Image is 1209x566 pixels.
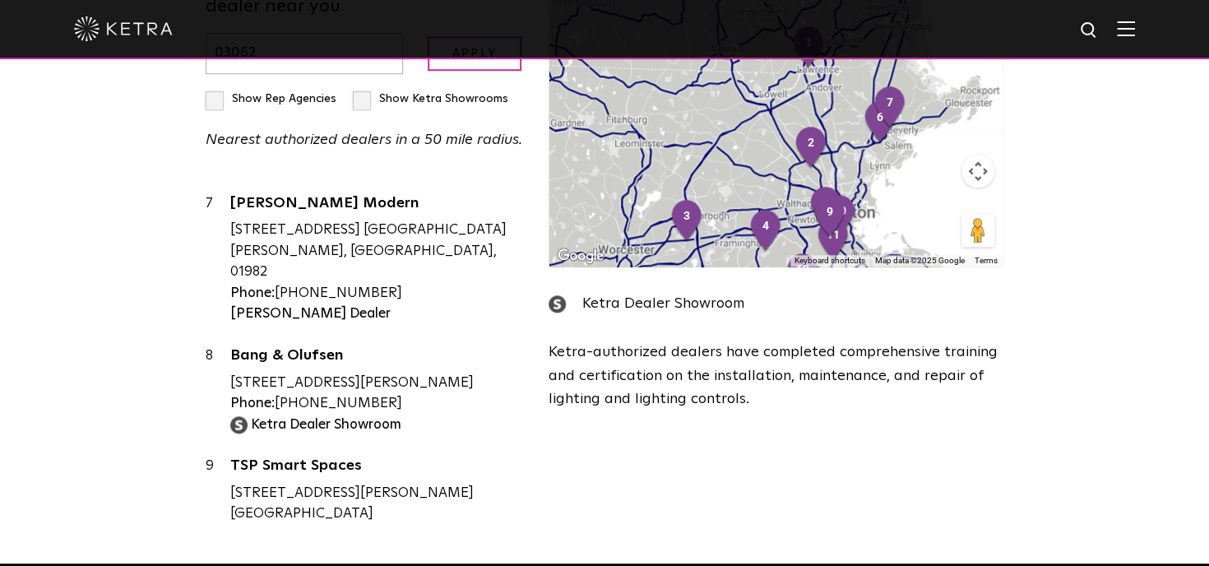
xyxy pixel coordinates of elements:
img: showroom_icon.png [549,295,566,313]
div: 8 [206,346,230,435]
div: 7 [873,86,907,130]
img: Hamburger%20Nav.svg [1117,21,1135,36]
div: 11 [816,218,850,262]
div: 6 [863,100,897,145]
a: Bang & Olufsen [230,348,524,369]
div: 10 [822,194,857,239]
div: 5 [808,186,843,230]
p: Nearest authorized dealers in a 50 mile radius. [206,128,524,152]
div: [PHONE_NUMBER] [230,393,524,415]
button: Drag Pegman onto the map to open Street View [961,214,994,247]
img: ketra-logo-2019-white [74,16,173,41]
button: Map camera controls [961,155,994,188]
div: [STREET_ADDRESS] [GEOGRAPHIC_DATA][PERSON_NAME], [GEOGRAPHIC_DATA], 01982 [230,220,524,283]
div: [STREET_ADDRESS][PERSON_NAME] [230,373,524,394]
img: Google [554,245,608,267]
label: Show Rep Agencies [206,93,336,104]
a: [PERSON_NAME] Modern [230,196,524,216]
div: 3 [669,199,704,244]
button: Keyboard shortcuts [794,255,865,267]
div: 4 [748,209,783,253]
img: showroom_icon.png [230,416,248,434]
div: 9 [813,195,847,239]
div: [STREET_ADDRESS][PERSON_NAME] [GEOGRAPHIC_DATA] [230,483,524,525]
label: Show Ketra Showrooms [353,93,508,104]
a: TSP Smart Spaces [230,458,524,479]
a: Terms [975,256,998,265]
strong: Phone: [230,286,275,300]
div: Ketra Dealer Showroom [549,292,1003,316]
div: 7 [206,193,230,325]
strong: [PERSON_NAME] Dealer [230,307,391,321]
strong: Phone: [230,397,275,411]
div: [PHONE_NUMBER] [230,283,524,304]
div: 12 [785,253,820,297]
img: search icon [1079,21,1100,41]
span: Map data ©2025 Google [875,256,965,265]
div: 2 [794,126,828,170]
strong: Ketra Dealer Showroom [251,418,401,432]
p: Ketra-authorized dealers have completed comprehensive training and certification on the installat... [549,341,1003,411]
a: Open this area in Google Maps (opens a new window) [554,245,608,267]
